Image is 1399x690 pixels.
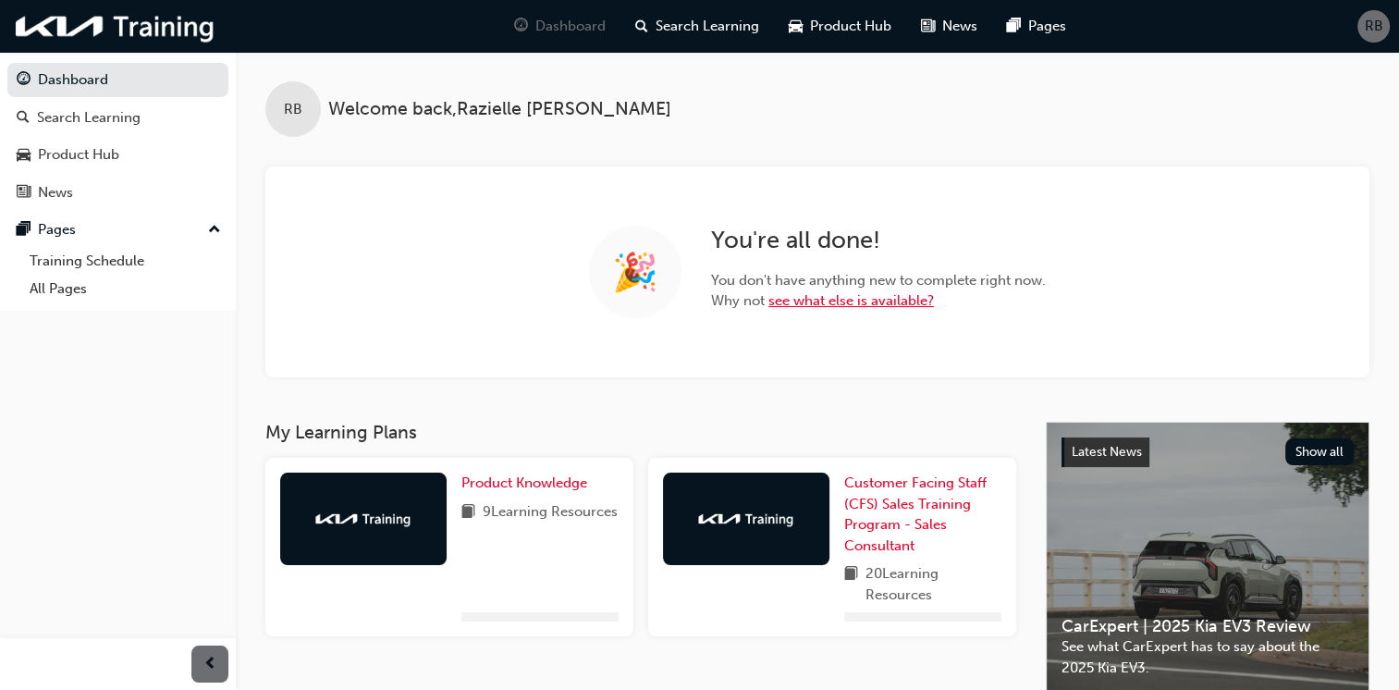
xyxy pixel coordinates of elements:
[1357,10,1390,43] button: RB
[1365,16,1383,37] span: RB
[265,422,1016,443] h3: My Learning Plans
[942,16,977,37] span: News
[1007,15,1021,38] span: pages-icon
[711,226,1046,255] h2: You're all done!
[499,7,620,45] a: guage-iconDashboard
[461,474,587,491] span: Product Knowledge
[7,63,228,97] a: Dashboard
[38,182,73,203] div: News
[1028,16,1066,37] span: Pages
[612,262,658,283] span: 🎉
[9,7,222,45] img: kia-training
[328,99,671,120] span: Welcome back , Razielle [PERSON_NAME]
[1062,437,1354,467] a: Latest NewsShow all
[17,222,31,239] span: pages-icon
[17,185,31,202] span: news-icon
[17,147,31,164] span: car-icon
[17,110,30,127] span: search-icon
[37,107,141,129] div: Search Learning
[768,292,934,309] a: see what else is available?
[313,510,414,528] img: kia-training
[284,99,302,120] span: RB
[656,16,759,37] span: Search Learning
[7,59,228,213] button: DashboardSearch LearningProduct HubNews
[992,7,1081,45] a: pages-iconPages
[7,213,228,247] button: Pages
[789,15,803,38] span: car-icon
[1062,636,1354,678] span: See what CarExpert has to say about the 2025 Kia EV3.
[38,144,119,166] div: Product Hub
[711,270,1046,291] span: You don't have anything new to complete right now.
[865,563,1001,605] span: 20 Learning Resources
[620,7,774,45] a: search-iconSearch Learning
[203,653,217,676] span: prev-icon
[514,15,528,38] span: guage-icon
[535,16,606,37] span: Dashboard
[844,474,987,554] span: Customer Facing Staff (CFS) Sales Training Program - Sales Consultant
[38,219,76,240] div: Pages
[906,7,992,45] a: news-iconNews
[774,7,906,45] a: car-iconProduct Hub
[22,275,228,303] a: All Pages
[844,473,1001,556] a: Customer Facing Staff (CFS) Sales Training Program - Sales Consultant
[921,15,935,38] span: news-icon
[635,15,648,38] span: search-icon
[461,473,595,494] a: Product Knowledge
[7,101,228,135] a: Search Learning
[461,501,475,524] span: book-icon
[208,218,221,242] span: up-icon
[17,72,31,89] span: guage-icon
[483,501,618,524] span: 9 Learning Resources
[844,563,858,605] span: book-icon
[711,290,1046,312] span: Why not
[22,247,228,276] a: Training Schedule
[7,176,228,210] a: News
[7,138,228,172] a: Product Hub
[1285,438,1355,465] button: Show all
[1072,444,1142,460] span: Latest News
[810,16,891,37] span: Product Hub
[695,510,797,528] img: kia-training
[1062,616,1354,637] span: CarExpert | 2025 Kia EV3 Review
